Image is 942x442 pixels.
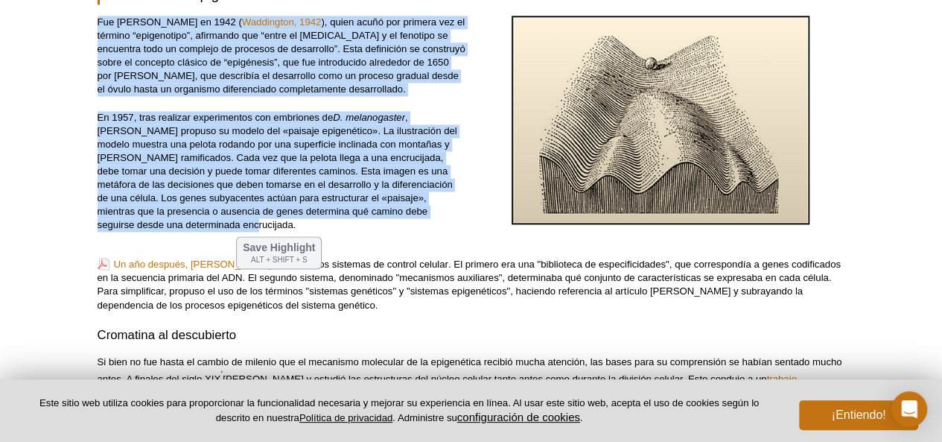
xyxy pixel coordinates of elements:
[114,259,272,270] font: Un año después, [PERSON_NAME]
[832,408,886,421] font: ¡Entiendo!
[299,412,392,423] a: Política de privacidad
[98,259,841,310] font: . El primero era una "biblioteca de especificidades", que correspondía a genes codificados en la ...
[98,112,457,230] font: , [PERSON_NAME] propuso su modelo del «paisaje epigenético». La ilustración del modelo muestra un...
[891,391,927,427] div: Abrir Intercom Messenger
[39,397,759,423] font: Este sitio web utiliza cookies para proporcionar la funcionalidad necesaria y mejorar su experien...
[98,16,465,95] font: ), quien acuñó por primera vez el término “epigenotipo”, afirmando que “entre el [MEDICAL_DATA] y...
[98,356,842,385] font: Si bien no fue hasta el cambio de milenio que el mecanismo molecular de la epigenética recibió mu...
[223,373,766,385] font: [PERSON_NAME] y estudió las estructuras del núcleo celular tanto antes como durante la división c...
[512,16,809,224] img: Waddington
[98,327,237,341] font: Cromatina al descubierto
[98,257,272,271] a: Un año después, [PERSON_NAME]
[271,259,448,270] font: describió dos sistemas de control celular
[98,112,334,123] font: En 1957, tras realizar experimentos con embriones de
[580,412,583,423] font: .
[220,364,223,373] font: ,
[98,16,242,28] font: Fue [PERSON_NAME] en 1942 (
[799,400,918,430] button: ¡Entiendo!
[392,412,456,423] font: . Administre su
[333,112,405,123] font: D. melanogaster
[242,16,322,28] a: Waddington, 1942
[457,411,580,423] button: configuración de cookies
